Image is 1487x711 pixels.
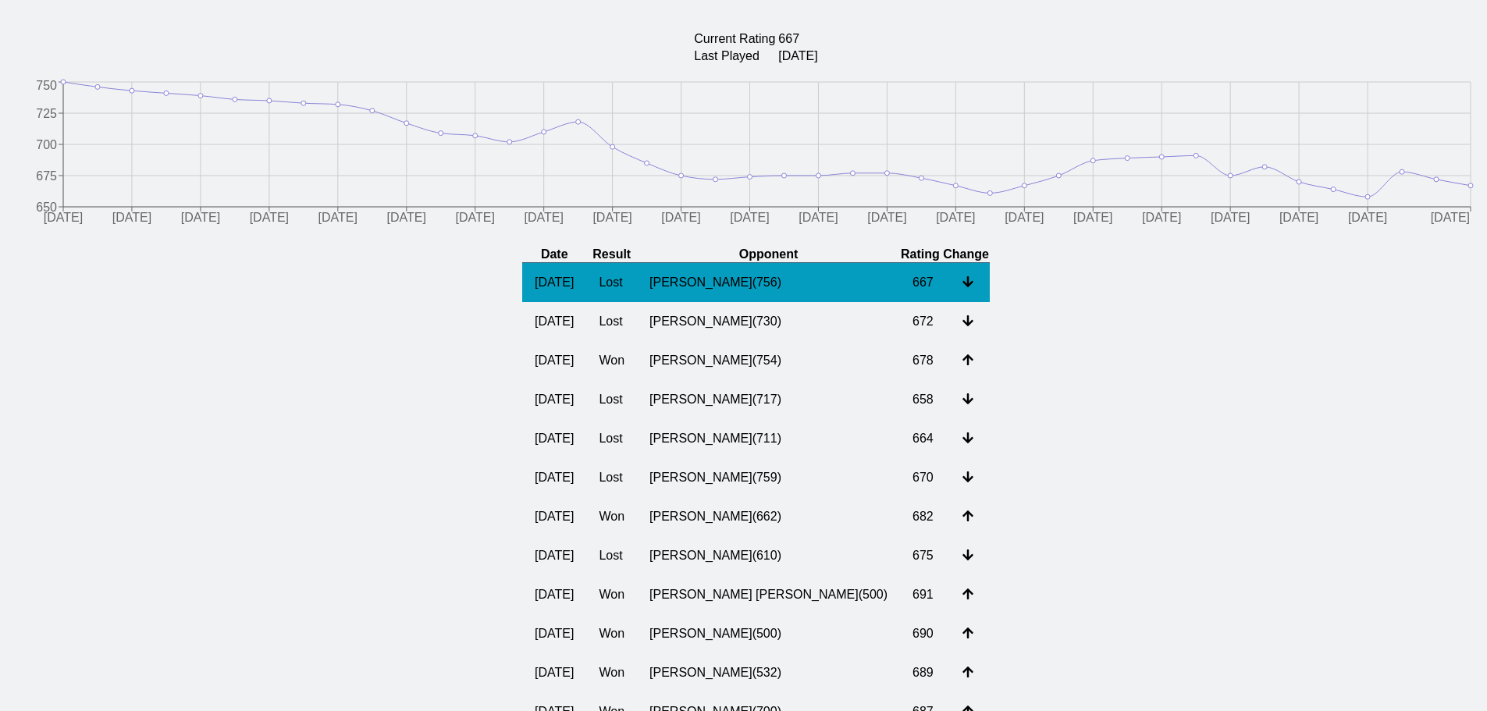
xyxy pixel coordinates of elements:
td: [DATE] [522,575,586,614]
tspan: [DATE] [1142,212,1181,225]
td: 675 [900,536,950,575]
td: [PERSON_NAME] ( 759 ) [637,458,900,497]
td: [DATE] [522,380,586,419]
td: [DATE] [522,458,586,497]
td: [PERSON_NAME] ( 756 ) [637,263,900,303]
td: [PERSON_NAME] ( 500 ) [637,614,900,653]
tspan: [DATE] [1348,212,1387,225]
td: 672 [900,302,950,341]
td: [PERSON_NAME] ( 730 ) [637,302,900,341]
th: Date [522,247,586,263]
td: [DATE] [522,341,586,380]
td: [PERSON_NAME] [PERSON_NAME] ( 500 ) [637,575,900,614]
th: Rating Change [900,247,990,263]
td: [PERSON_NAME] ( 610 ) [637,536,900,575]
tspan: [DATE] [318,212,358,225]
tspan: [DATE] [112,212,151,225]
td: Lost [586,302,637,341]
tspan: [DATE] [936,212,975,225]
th: Result [586,247,637,263]
tspan: [DATE] [730,212,769,225]
tspan: 675 [36,169,57,183]
tspan: [DATE] [387,212,426,225]
tspan: [DATE] [867,212,906,225]
td: 678 [900,341,950,380]
tspan: [DATE] [456,212,495,225]
td: Won [586,341,637,380]
td: [PERSON_NAME] ( 754 ) [637,341,900,380]
td: [DATE] [522,263,586,303]
td: [PERSON_NAME] ( 532 ) [637,653,900,692]
td: [DATE] [522,302,586,341]
td: 682 [900,497,950,536]
tspan: [DATE] [592,212,631,225]
td: [DATE] [522,614,586,653]
tspan: 750 [36,79,57,92]
tspan: [DATE] [661,212,700,225]
td: 689 [900,653,950,692]
td: [DATE] [522,536,586,575]
td: [PERSON_NAME] ( 717 ) [637,380,900,419]
tspan: [DATE] [1005,212,1044,225]
td: [PERSON_NAME] ( 662 ) [637,497,900,536]
td: Last Played [693,48,776,64]
td: Lost [586,419,637,458]
td: Won [586,497,637,536]
td: [DATE] [777,48,818,64]
tspan: 650 [36,201,57,214]
td: 667 [777,31,818,47]
td: 690 [900,614,950,653]
td: [DATE] [522,653,586,692]
tspan: 700 [36,138,57,151]
tspan: [DATE] [181,212,220,225]
tspan: [DATE] [1073,212,1112,225]
td: [DATE] [522,497,586,536]
td: 667 [900,263,950,303]
tspan: [DATE] [1279,212,1318,225]
td: Won [586,653,637,692]
td: Won [586,575,637,614]
td: 664 [900,419,950,458]
td: Lost [586,536,637,575]
th: Opponent [637,247,900,263]
td: Won [586,614,637,653]
tspan: [DATE] [799,212,838,225]
td: Current Rating [693,31,776,47]
tspan: [DATE] [524,212,563,225]
tspan: [DATE] [250,212,289,225]
td: Lost [586,263,637,303]
tspan: [DATE] [44,212,83,225]
tspan: 725 [36,107,57,120]
tspan: [DATE] [1211,212,1250,225]
td: [PERSON_NAME] ( 711 ) [637,419,900,458]
td: Lost [586,380,637,419]
td: 658 [900,380,950,419]
td: 691 [900,575,950,614]
td: Lost [586,458,637,497]
td: 670 [900,458,950,497]
tspan: [DATE] [1431,212,1470,225]
td: [DATE] [522,419,586,458]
